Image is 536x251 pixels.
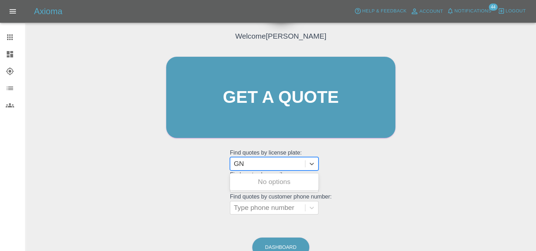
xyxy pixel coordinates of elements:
[419,7,443,16] span: Account
[445,6,493,17] button: Notifications
[489,4,497,11] span: 44
[362,7,406,15] span: Help & Feedback
[496,6,527,17] button: Logout
[455,7,491,15] span: Notifications
[230,175,318,189] div: No options
[34,6,62,17] h5: Axioma
[235,30,326,41] h4: Welcome [PERSON_NAME]
[230,194,332,214] grid: Find quotes by customer phone number:
[230,172,332,193] grid: Find quotes by email:
[4,3,21,20] button: Open drawer
[166,57,395,138] a: Get a quote
[352,6,408,17] button: Help & Feedback
[506,7,526,15] span: Logout
[230,150,332,171] grid: Find quotes by license plate:
[408,6,445,17] a: Account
